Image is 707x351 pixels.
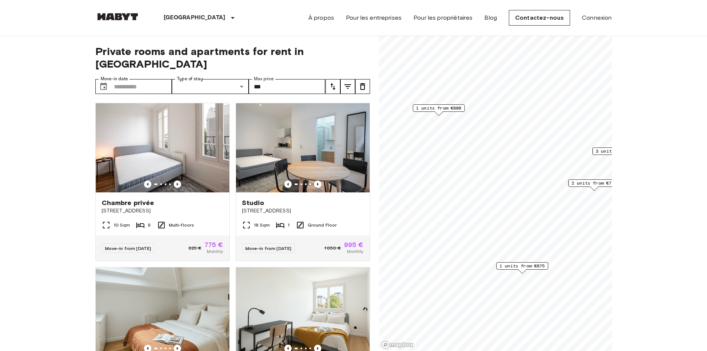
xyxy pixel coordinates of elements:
span: [STREET_ADDRESS] [102,207,223,215]
a: Pour les entreprises [346,13,402,22]
span: Multi-floors [169,222,194,228]
span: Move-in from [DATE] [245,246,292,251]
span: 825 € [189,245,202,251]
a: Blog [484,13,497,22]
img: Habyt [95,13,140,20]
div: Map marker [592,147,644,159]
span: 1 050 € [324,245,341,251]
button: tune [325,79,340,94]
span: 18 Sqm [254,222,270,228]
a: Marketing picture of unit FR-18-004-002-01Previous imagePrevious imageStudio[STREET_ADDRESS]18 Sq... [236,103,370,261]
button: Previous image [284,181,292,188]
span: Move-in from [DATE] [105,246,151,251]
span: Studio [242,198,265,207]
label: Move-in date [101,76,128,82]
div: Map marker [413,104,465,116]
a: À propos [308,13,334,22]
span: Monthly [347,248,363,255]
div: Map marker [568,179,620,191]
span: Private rooms and apartments for rent in [GEOGRAPHIC_DATA] [95,45,370,70]
div: Map marker [496,262,548,274]
button: Previous image [144,181,151,188]
span: 10 Sqm [114,222,130,228]
a: Pour les propriétaires [413,13,472,22]
a: Marketing picture of unit FR-18-004-001-04Previous imagePrevious imageChambre privée[STREET_ADDRE... [95,103,230,261]
span: 775 € [204,241,223,248]
span: 9 [148,222,151,228]
a: Mapbox logo [381,341,414,349]
span: [STREET_ADDRESS] [242,207,364,215]
span: 1 [288,222,289,228]
button: Previous image [314,181,321,188]
span: 995 € [344,241,364,248]
button: Choose date [96,79,111,94]
span: 2 units from €775 [572,180,617,186]
a: Contactez-nous [509,10,570,26]
span: 1 units from €800 [416,105,461,111]
button: tune [355,79,370,94]
img: Marketing picture of unit FR-18-004-001-04 [96,103,229,192]
span: 1 units from €875 [500,263,545,269]
p: [GEOGRAPHIC_DATA] [164,13,226,22]
span: Ground Floor [308,222,337,228]
span: Chambre privée [102,198,154,207]
label: Type of stay [177,76,203,82]
button: tune [340,79,355,94]
a: Connexion [582,13,612,22]
button: Previous image [174,181,181,188]
span: Monthly [207,248,223,255]
label: Max price [254,76,274,82]
span: 3 units from €725 [596,148,641,155]
img: Marketing picture of unit FR-18-004-002-01 [236,103,370,192]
